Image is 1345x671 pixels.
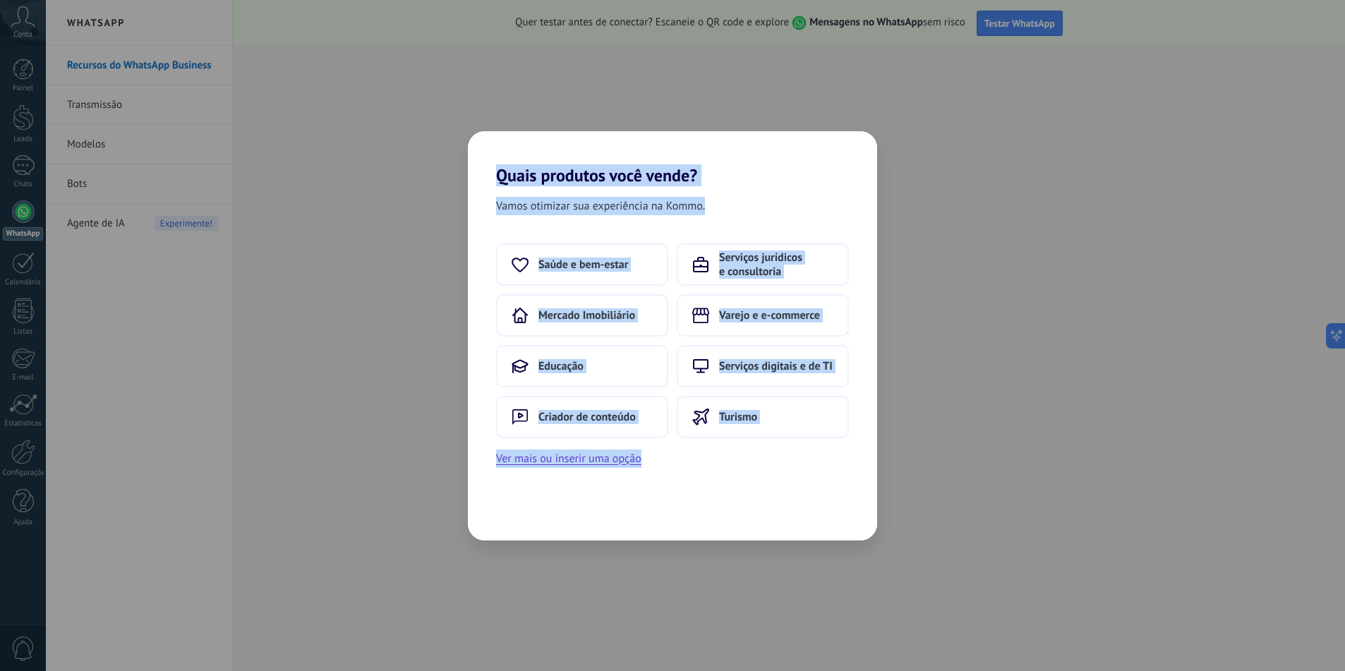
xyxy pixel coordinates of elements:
button: Turismo [677,396,849,438]
button: Saúde e bem-estar [496,243,668,286]
button: Serviços jurídicos e consultoria [677,243,849,286]
button: Educação [496,345,668,387]
span: Saúde e bem-estar [538,258,628,272]
button: Criador de conteúdo [496,396,668,438]
span: Serviços jurídicos e consultoria [719,250,833,279]
span: Varejo e e-commerce [719,308,820,322]
span: Serviços digitais e de TI [719,359,833,373]
span: Educação [538,359,584,373]
span: Turismo [719,410,757,424]
span: Vamos otimizar sua experiência na Kommo. [496,197,705,215]
span: Mercado Imobiliário [538,308,635,322]
span: Criador de conteúdo [538,410,636,424]
button: Varejo e e-commerce [677,294,849,337]
button: Ver mais ou inserir uma opção [496,449,641,468]
h2: Quais produtos você vende? [468,131,877,186]
button: Mercado Imobiliário [496,294,668,337]
button: Serviços digitais e de TI [677,345,849,387]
